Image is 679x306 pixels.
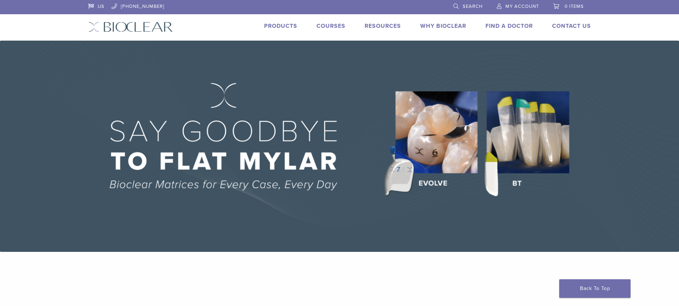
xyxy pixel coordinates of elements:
a: Resources [365,22,401,30]
a: Contact Us [552,22,591,30]
span: 0 items [565,4,584,9]
span: Search [463,4,483,9]
span: My Account [505,4,539,9]
a: Products [264,22,297,30]
a: Back To Top [559,279,631,298]
a: Courses [317,22,345,30]
a: Why Bioclear [420,22,466,30]
a: Find A Doctor [485,22,533,30]
img: Bioclear [88,22,173,32]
